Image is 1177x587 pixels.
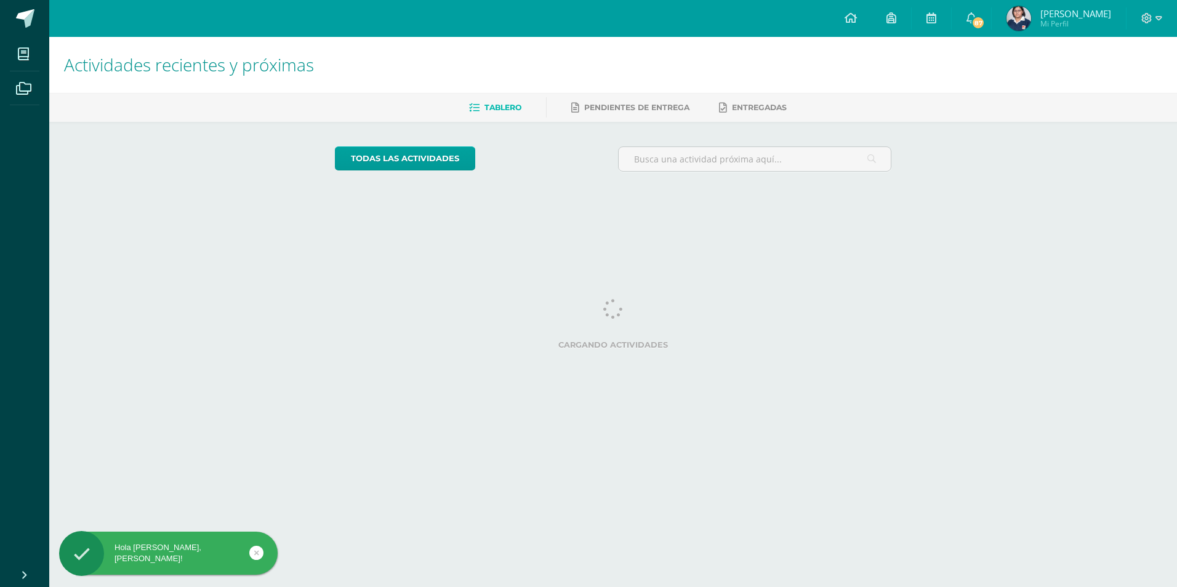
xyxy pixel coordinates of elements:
[571,98,689,118] a: Pendientes de entrega
[335,146,475,170] a: todas las Actividades
[1040,18,1111,29] span: Mi Perfil
[64,53,314,76] span: Actividades recientes y próximas
[1040,7,1111,20] span: [PERSON_NAME]
[584,103,689,112] span: Pendientes de entrega
[619,147,891,171] input: Busca una actividad próxima aquí...
[1006,6,1031,31] img: cfc70987b0cfb154ac5ebd70bc1a6d94.png
[732,103,787,112] span: Entregadas
[59,542,278,564] div: Hola [PERSON_NAME], [PERSON_NAME]!
[971,16,985,30] span: 87
[335,340,892,349] label: Cargando actividades
[484,103,521,112] span: Tablero
[719,98,787,118] a: Entregadas
[469,98,521,118] a: Tablero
